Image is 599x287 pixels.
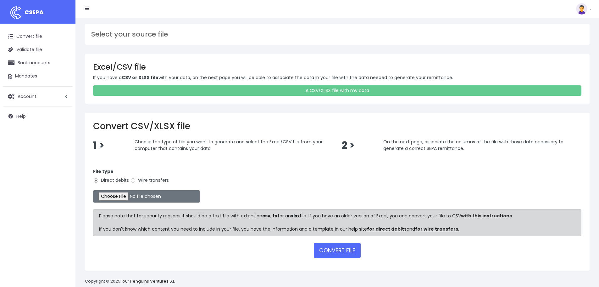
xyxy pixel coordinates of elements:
span: CSEPA [25,8,44,16]
img: profile [576,3,587,14]
a: A CSV/XLSX file with my data [93,85,581,96]
span: On the next page, associate the columns of the file with those data necessary to generate a corre... [383,138,563,152]
a: for wire transfers [415,226,458,232]
span: Account [18,93,36,99]
a: Validate file [3,43,72,56]
div: Please note that for security reasons it should be a text file with extension or an file. If you ... [93,209,581,236]
p: If you have a with your data, on the next page you will be able to associate the data in your fil... [93,74,581,81]
button: CONVERT FILE [314,243,361,258]
strong: File type [93,168,114,175]
a: Mandates [3,70,72,83]
a: Bank accounts [3,56,72,70]
p: Copyright © 2025 . [85,278,176,285]
a: with this instructions [461,213,512,219]
strong: xlsx [291,213,300,219]
h3: Excel/CSV file [93,62,581,72]
a: Four Penguins Ventures S.L. [120,278,175,284]
a: for direct debits [367,226,407,232]
img: logo [8,5,24,20]
span: Help [16,113,26,119]
span: 2 > [342,139,355,152]
strong: CSV or XLSX file [122,74,158,81]
span: 1 > [93,139,104,152]
a: Convert file [3,30,72,43]
a: Account [3,90,72,103]
h3: Select your source file [91,30,583,38]
label: Wire transfers [130,177,169,184]
span: Choose the type of file you want to generate and select the Excel/CSV file from your computer tha... [135,138,323,152]
h2: Convert CSV/XLSX file [93,121,581,132]
strong: csv, txt [262,213,280,219]
a: Help [3,110,72,123]
label: Direct debits [93,177,129,184]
